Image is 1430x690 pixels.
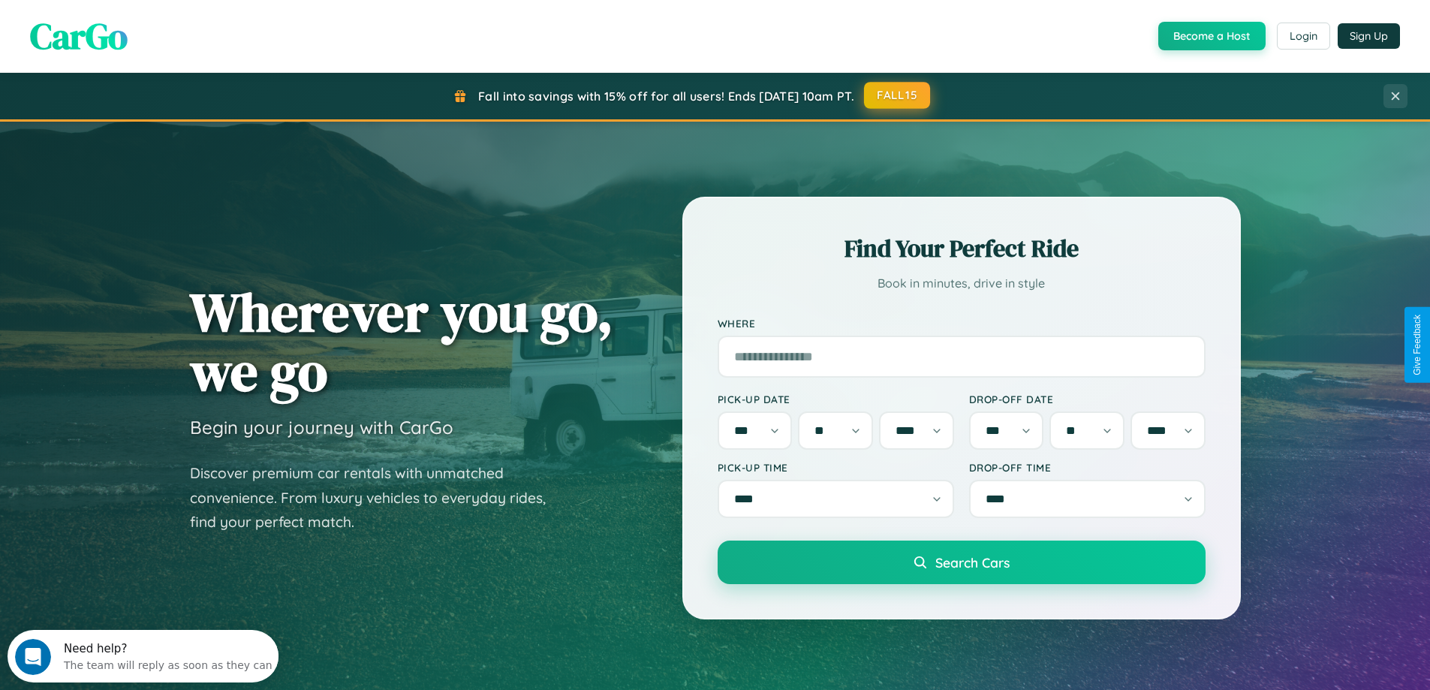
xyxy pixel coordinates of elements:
[1277,23,1330,50] button: Login
[718,461,954,474] label: Pick-up Time
[1338,23,1400,49] button: Sign Up
[190,416,453,438] h3: Begin your journey with CarGo
[8,630,278,682] iframe: Intercom live chat discovery launcher
[718,393,954,405] label: Pick-up Date
[1412,315,1422,375] div: Give Feedback
[718,317,1206,330] label: Where
[30,11,128,61] span: CarGo
[56,25,265,41] div: The team will reply as soon as they can
[718,273,1206,294] p: Book in minutes, drive in style
[15,639,51,675] iframe: Intercom live chat
[969,461,1206,474] label: Drop-off Time
[718,541,1206,584] button: Search Cars
[190,282,613,401] h1: Wherever you go, we go
[935,554,1010,571] span: Search Cars
[6,6,279,47] div: Open Intercom Messenger
[1158,22,1266,50] button: Become a Host
[56,13,265,25] div: Need help?
[478,89,854,104] span: Fall into savings with 15% off for all users! Ends [DATE] 10am PT.
[969,393,1206,405] label: Drop-off Date
[718,232,1206,265] h2: Find Your Perfect Ride
[864,82,930,109] button: FALL15
[190,461,565,535] p: Discover premium car rentals with unmatched convenience. From luxury vehicles to everyday rides, ...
